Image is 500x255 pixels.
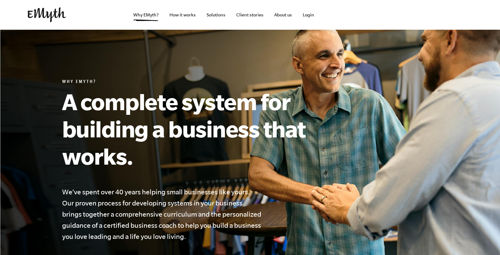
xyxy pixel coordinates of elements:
iframe: Embedded CTA [340,8,405,22]
iframe: Embedded CTA [408,8,473,22]
h4: We’ve spent over 40 years helping small businesses like yours. Our proven process for developing ... [62,186,263,242]
h6: Why EMyth? [62,79,334,85]
h1: A complete system for building a business that works. [62,88,334,170]
img: EMyth [28,7,66,22]
iframe: Chat Widget [469,225,500,255]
